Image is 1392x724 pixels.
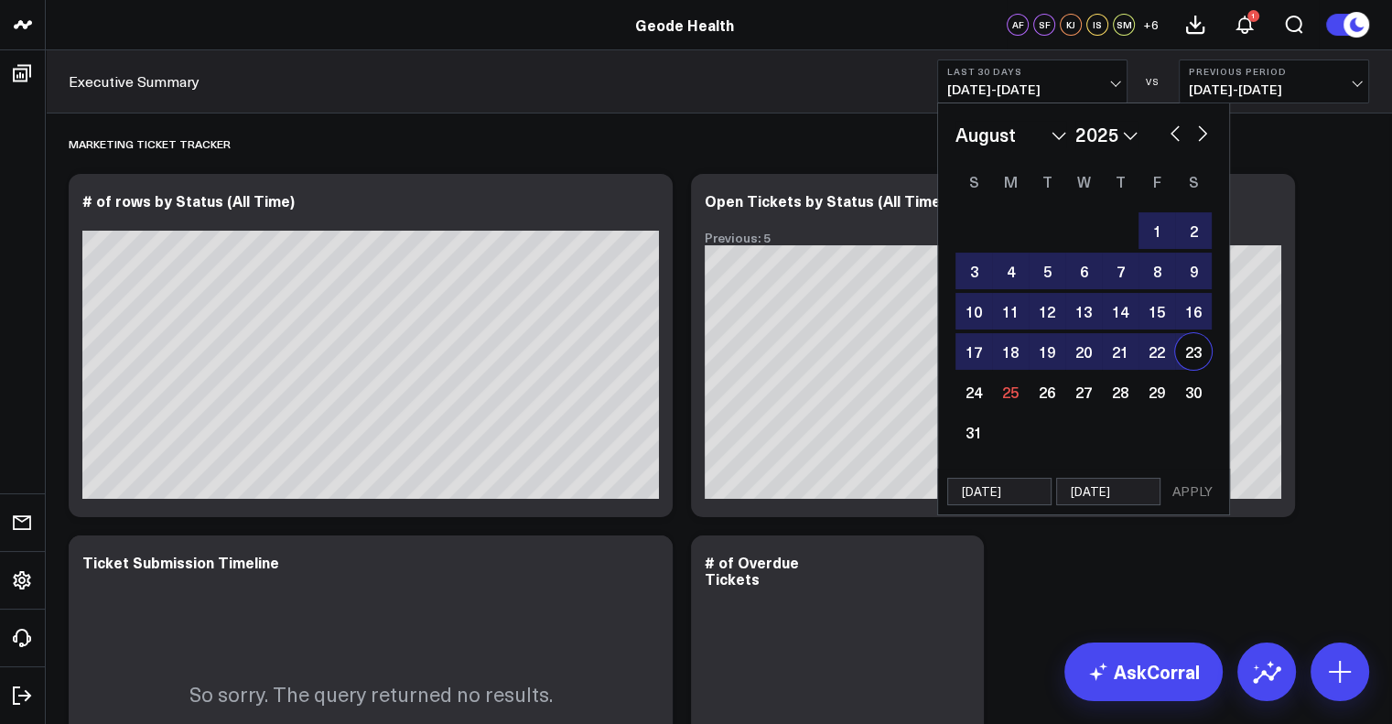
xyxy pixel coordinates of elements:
[82,552,279,572] div: Ticket Submission Timeline
[1138,167,1175,196] div: Friday
[1189,66,1359,77] b: Previous Period
[705,231,1281,245] div: Previous: 5
[1007,14,1029,36] div: AF
[69,123,231,165] div: Marketing Ticket Tracker
[1165,478,1220,505] button: APPLY
[1143,18,1159,31] span: + 6
[705,552,799,589] div: # of Overdue Tickets
[1029,167,1065,196] div: Tuesday
[955,167,992,196] div: Sunday
[947,66,1117,77] b: Last 30 Days
[947,82,1117,97] span: [DATE] - [DATE]
[947,478,1052,505] input: mm/dd/yy
[1113,14,1135,36] div: SM
[1064,643,1223,701] a: AskCorral
[1086,14,1108,36] div: IS
[1056,478,1160,505] input: mm/dd/yy
[189,680,553,708] p: So sorry. The query returned no results.
[1033,14,1055,36] div: SF
[1102,167,1138,196] div: Thursday
[1065,167,1102,196] div: Wednesday
[1139,14,1161,36] button: +6
[1060,14,1082,36] div: KJ
[69,71,200,92] a: Executive Summary
[992,167,1029,196] div: Monday
[1137,76,1170,87] div: VS
[1247,10,1259,22] div: 1
[82,190,295,211] div: # of rows by Status (All Time)
[1175,167,1212,196] div: Saturday
[1179,59,1369,103] button: Previous Period[DATE]-[DATE]
[705,190,945,211] div: Open Tickets by Status (All Time)
[635,15,734,35] a: Geode Health
[937,59,1128,103] button: Last 30 Days[DATE]-[DATE]
[1189,82,1359,97] span: [DATE] - [DATE]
